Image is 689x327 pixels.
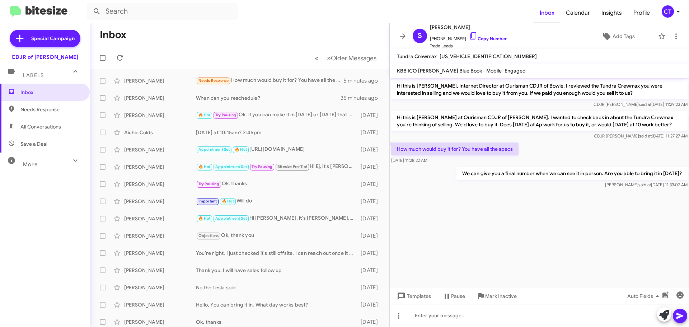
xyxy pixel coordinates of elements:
div: Ok, if you can make it in [DATE] or [DATE] that works too [196,111,357,119]
a: Insights [596,3,628,23]
div: Ok, thanks [196,180,357,188]
button: Mark Inactive [471,290,522,303]
input: Search [87,3,238,20]
div: Hi [PERSON_NAME], it's [PERSON_NAME], Internet Director at Ourisman CDJR of [PERSON_NAME]. Just g... [196,214,357,223]
a: Copy Number [469,36,507,41]
div: CT [662,5,674,18]
div: [URL][DOMAIN_NAME] [196,145,357,154]
nav: Page navigation example [311,51,381,65]
span: Important [198,199,217,204]
span: said at [639,102,651,107]
div: Ok, thanks [196,318,357,326]
span: Tundra Crewmax [397,53,437,60]
span: Add Tags [613,30,635,43]
span: All Conversations [20,123,61,130]
span: 🔥 Hot [198,164,211,169]
div: [DATE] [357,198,384,205]
span: [PERSON_NAME] [430,23,507,32]
div: 5 minutes ago [343,77,384,84]
div: [DATE] [357,318,384,326]
div: [PERSON_NAME] [124,146,196,153]
button: Previous [310,51,323,65]
span: 🔥 Hot [235,147,247,152]
button: CT [656,5,681,18]
span: [DATE] 11:28:22 AM [391,158,427,163]
div: [PERSON_NAME] [124,301,196,308]
span: Pause [451,290,465,303]
h1: Inbox [100,29,126,41]
div: [DATE] [357,129,384,136]
div: Hi Ej, it's [PERSON_NAME], Internet Director at Ourisman CDJR of [PERSON_NAME]. Just going throug... [196,163,357,171]
span: [US_VEHICLE_IDENTIFICATION_NUMBER] [440,53,537,60]
div: [DATE] [357,301,384,308]
span: 🔥 Hot [198,113,211,117]
div: [PERSON_NAME] [124,249,196,257]
div: [DATE] [357,284,384,291]
div: [PERSON_NAME] [124,232,196,239]
span: [PERSON_NAME] [DATE] 11:33:07 AM [605,182,688,187]
span: said at [639,133,652,139]
span: More [23,161,38,168]
p: Hi this is [PERSON_NAME], Internet Director at Ourisman CDJR of Bowie. I reviewed the Tundra Crew... [391,79,688,99]
div: [PERSON_NAME] [124,198,196,205]
span: Try Pausing [198,182,219,186]
div: [PERSON_NAME] [124,94,196,102]
p: How much would buy it for? You have all the specs [391,143,519,155]
div: [PERSON_NAME] [124,163,196,170]
span: Inbox [20,89,81,96]
div: How much would buy it for? You have all the specs [196,76,343,85]
div: [PERSON_NAME] [124,215,196,222]
span: Special Campaign [31,35,75,42]
button: Pause [437,290,471,303]
button: Next [323,51,381,65]
span: Appointment Set [198,147,230,152]
button: Auto Fields [622,290,667,303]
span: Needs Response [20,106,81,113]
div: [DATE] [357,163,384,170]
div: [DATE] [357,181,384,188]
div: You're right. I just checked it's still offsite. I can reach out once it lands. [196,249,357,257]
a: Inbox [534,3,560,23]
span: Objections [198,233,219,238]
span: Appointment Set [215,164,247,169]
div: Thank you, I will have sales follow up [196,267,357,274]
span: Auto Fields [627,290,662,303]
span: Try Pausing [215,113,236,117]
div: [PERSON_NAME] [124,318,196,326]
div: [PERSON_NAME] [124,267,196,274]
div: [PERSON_NAME] [124,284,196,291]
div: When can you reschedule? [196,94,341,102]
a: Profile [628,3,656,23]
span: CDJR [PERSON_NAME] [DATE] 11:29:23 AM [594,102,688,107]
span: Trade Leads [430,42,507,50]
span: S [418,30,422,42]
span: 🔥 Hot [198,216,211,221]
span: Appointment Set [215,216,247,221]
div: 35 minutes ago [341,94,384,102]
a: Special Campaign [10,30,80,47]
div: No the Tesla sold [196,284,357,291]
span: KBB ICO [PERSON_NAME] Blue Book - Mobile [397,67,502,74]
p: We can give you a final number when we can see it in person. Are you able to bring it in [DATE]? [456,167,688,180]
span: Calendar [560,3,596,23]
span: 🔥 Hot [222,199,234,204]
div: Will do [196,197,357,205]
span: » [327,53,331,62]
div: [DATE] [357,215,384,222]
button: Add Tags [581,30,655,43]
div: [DATE] [357,146,384,153]
span: Save a Deal [20,140,47,148]
div: [DATE] at 10:15am? 2:45pm [196,129,357,136]
span: Templates [395,290,431,303]
div: [DATE] [357,249,384,257]
span: « [315,53,319,62]
span: CDJR [PERSON_NAME] [DATE] 11:27:27 AM [594,133,688,139]
div: CDJR of [PERSON_NAME] [11,53,78,61]
span: [PHONE_NUMBER] [430,32,507,42]
span: Labels [23,72,44,79]
div: [PERSON_NAME] [124,77,196,84]
div: [DATE] [357,232,384,239]
span: Older Messages [331,54,376,62]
